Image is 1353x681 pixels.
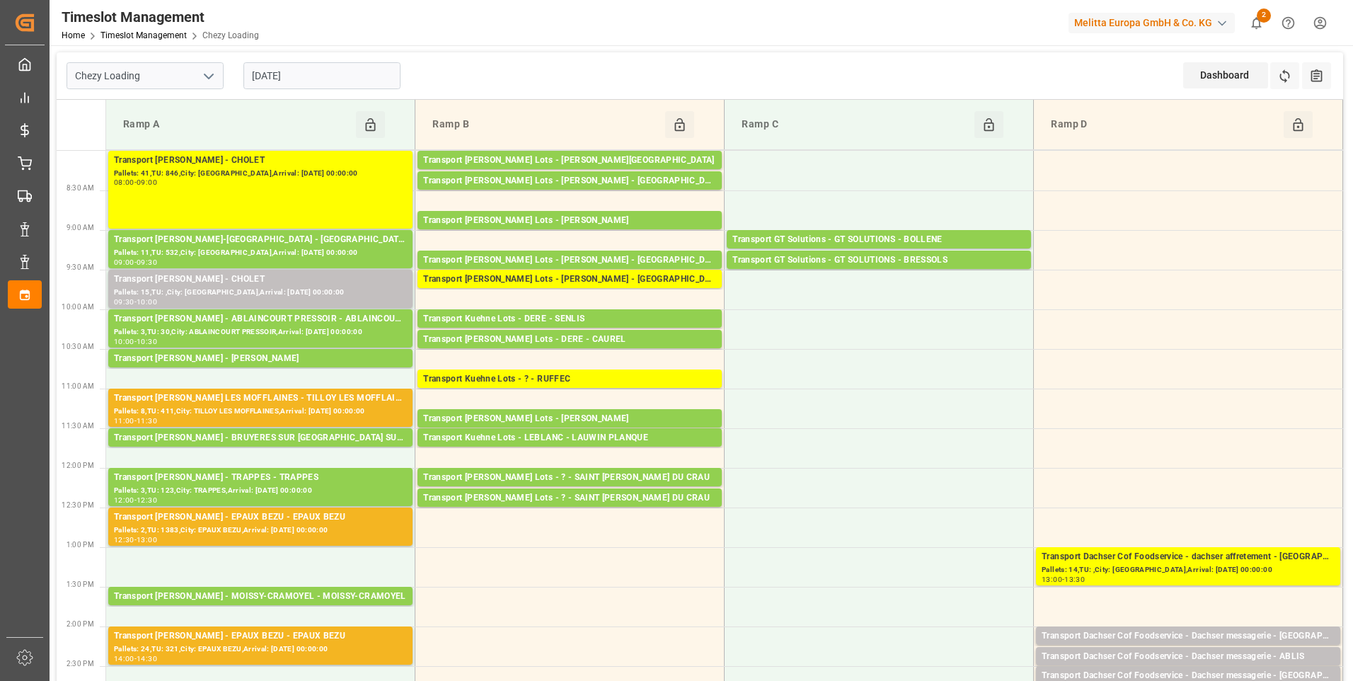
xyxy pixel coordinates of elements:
div: Pallets: 3,TU: 123,City: TRAPPES,Arrival: [DATE] 00:00:00 [114,485,407,497]
div: - [134,338,137,345]
span: 12:30 PM [62,501,94,509]
div: Transport [PERSON_NAME] Lots - [PERSON_NAME] - [GEOGRAPHIC_DATA][PERSON_NAME] [423,253,716,268]
div: Pallets: 41,TU: 846,City: [GEOGRAPHIC_DATA],Arrival: [DATE] 00:00:00 [114,168,407,180]
div: Pallets: ,TU: 120,City: [GEOGRAPHIC_DATA][PERSON_NAME],Arrival: [DATE] 00:00:00 [423,268,716,280]
div: Transport [PERSON_NAME] - [PERSON_NAME] [114,352,407,366]
div: Timeslot Management [62,6,259,28]
div: 09:30 [137,259,157,265]
div: 14:00 [114,656,134,662]
span: 10:30 AM [62,343,94,350]
div: Pallets: 4,TU: 128,City: [GEOGRAPHIC_DATA],Arrival: [DATE] 00:00:00 [423,426,716,438]
a: Home [62,30,85,40]
div: Transport Kuehne Lots - DERE - SENLIS [423,312,716,326]
div: Transport Kuehne Lots - ? - RUFFEC [423,372,716,387]
button: Melitta Europa GmbH & Co. KG [1069,9,1240,36]
div: Transport Dachser Cof Foodservice - dachser affretement - [GEOGRAPHIC_DATA] [1042,550,1335,564]
span: 1:00 PM [67,541,94,549]
div: - [134,418,137,424]
div: Ramp B [427,111,665,138]
div: Pallets: 2,TU: 1039,City: RUFFEC,Arrival: [DATE] 00:00:00 [423,387,716,399]
button: open menu [197,65,219,87]
div: 13:00 [1042,576,1062,583]
div: - [134,299,137,305]
button: Help Center [1272,7,1304,39]
div: Pallets: 1,TU: 9,City: [GEOGRAPHIC_DATA],Arrival: [DATE] 00:00:00 [114,366,407,378]
div: Pallets: 1,TU: 84,City: BRESSOLS,Arrival: [DATE] 00:00:00 [732,268,1025,280]
div: Transport [PERSON_NAME] - CHOLET [114,273,407,287]
div: 12:00 [114,497,134,503]
div: 12:30 [114,537,134,543]
a: Timeslot Management [100,30,187,40]
div: Pallets: ,TU: 574,City: [GEOGRAPHIC_DATA],Arrival: [DATE] 00:00:00 [423,287,716,299]
div: Transport [PERSON_NAME] - BRUYERES SUR [GEOGRAPHIC_DATA] SUR [GEOGRAPHIC_DATA] [114,431,407,445]
div: Pallets: 2,TU: 671,City: [GEOGRAPHIC_DATA][PERSON_NAME],Arrival: [DATE] 00:00:00 [423,505,716,517]
div: Transport [PERSON_NAME] - TRAPPES - TRAPPES [114,471,407,485]
div: Pallets: 24,TU: 321,City: EPAUX BEZU,Arrival: [DATE] 00:00:00 [114,643,407,656]
div: Pallets: 18,TU: 772,City: CARQUEFOU,Arrival: [DATE] 00:00:00 [423,228,716,240]
span: 9:00 AM [67,224,94,231]
div: 10:00 [137,299,157,305]
span: 11:00 AM [62,382,94,390]
div: Ramp C [736,111,974,138]
span: 10:00 AM [62,303,94,311]
div: Transport [PERSON_NAME] Lots - [PERSON_NAME] [423,214,716,228]
div: 10:00 [114,338,134,345]
div: - [134,656,137,662]
div: Transport Kuehne Lots - LEBLANC - LAUWIN PLANQUE [423,431,716,445]
div: Pallets: 3,TU: 30,City: ABLAINCOURT PRESSOIR,Arrival: [DATE] 00:00:00 [114,326,407,338]
span: 8:30 AM [67,184,94,192]
div: 13:00 [137,537,157,543]
div: 11:30 [137,418,157,424]
span: 9:30 AM [67,263,94,271]
button: show 2 new notifications [1240,7,1272,39]
div: Transport GT Solutions - GT SOLUTIONS - BRESSOLS [732,253,1025,268]
div: Pallets: 11,TU: 532,City: [GEOGRAPHIC_DATA],Arrival: [DATE] 00:00:00 [114,247,407,259]
div: 08:00 [114,179,134,185]
div: 09:00 [137,179,157,185]
div: Pallets: 2,TU: 1383,City: EPAUX BEZU,Arrival: [DATE] 00:00:00 [114,525,407,537]
div: Pallets: ,TU: 56,City: [GEOGRAPHIC_DATA],Arrival: [DATE] 00:00:00 [423,168,716,180]
div: - [134,497,137,503]
div: Pallets: 2,TU: ,City: BOLLENE,Arrival: [DATE] 00:00:00 [732,247,1025,259]
div: Transport [PERSON_NAME] Lots - [PERSON_NAME] [423,412,716,426]
div: Transport [PERSON_NAME] Lots - ? - SAINT [PERSON_NAME] DU CRAU [423,471,716,485]
div: 09:30 [114,299,134,305]
div: - [1062,576,1064,583]
div: Transport [PERSON_NAME] - EPAUX BEZU - EPAUX BEZU [114,510,407,525]
div: Pallets: 2,TU: ,City: MOISSY-CRAMOYEL,Arrival: [DATE] 00:00:00 [114,604,407,616]
div: Transport [PERSON_NAME] Lots - ? - SAINT [PERSON_NAME] DU CRAU [423,491,716,505]
input: DD-MM-YYYY [243,62,401,89]
div: Pallets: ,TU: 482,City: [GEOGRAPHIC_DATA],Arrival: [DATE] 00:00:00 [423,326,716,338]
span: 2:00 PM [67,620,94,628]
div: Transport [PERSON_NAME] Lots - DERE - CAUREL [423,333,716,347]
div: 13:30 [1064,576,1085,583]
input: Type to search/select [67,62,224,89]
div: Transport [PERSON_NAME] Lots - [PERSON_NAME] - [GEOGRAPHIC_DATA] SUR [GEOGRAPHIC_DATA] [423,174,716,188]
div: Transport Dachser Cof Foodservice - Dachser messagerie - [GEOGRAPHIC_DATA] [1042,629,1335,643]
div: Transport [PERSON_NAME] Lots - [PERSON_NAME][GEOGRAPHIC_DATA] [423,154,716,168]
div: 14:30 [137,656,157,662]
div: Ramp D [1045,111,1284,138]
div: Pallets: 3,TU: 716,City: [GEOGRAPHIC_DATA][PERSON_NAME],Arrival: [DATE] 00:00:00 [423,485,716,497]
div: Ramp A [117,111,356,138]
div: Transport [PERSON_NAME] - CHOLET [114,154,407,168]
div: Melitta Europa GmbH & Co. KG [1069,13,1235,33]
span: 2 [1257,8,1271,23]
span: 1:30 PM [67,580,94,588]
div: Pallets: ,TU: 101,City: LAUWIN PLANQUE,Arrival: [DATE] 00:00:00 [423,445,716,457]
div: 10:30 [137,338,157,345]
span: 11:30 AM [62,422,94,430]
div: Dashboard [1183,62,1268,88]
div: Transport [PERSON_NAME]-[GEOGRAPHIC_DATA] - [GEOGRAPHIC_DATA]-[GEOGRAPHIC_DATA] [114,233,407,247]
div: - [134,179,137,185]
div: Transport [PERSON_NAME] LES MOFFLAINES - TILLOY LES MOFFLAINES [114,391,407,406]
div: Pallets: ,TU: 113,City: [GEOGRAPHIC_DATA],Arrival: [DATE] 00:00:00 [1042,643,1335,656]
div: Pallets: ,TU: 116,City: [GEOGRAPHIC_DATA],Arrival: [DATE] 00:00:00 [114,445,407,457]
div: Transport [PERSON_NAME] Lots - [PERSON_NAME] - [GEOGRAPHIC_DATA] [423,273,716,287]
div: Pallets: 8,TU: 411,City: TILLOY LES MOFFLAINES,Arrival: [DATE] 00:00:00 [114,406,407,418]
div: - [134,259,137,265]
div: Transport [PERSON_NAME] - MOISSY-CRAMOYEL - MOISSY-CRAMOYEL [114,590,407,604]
div: Pallets: 1,TU: 5,City: [GEOGRAPHIC_DATA],Arrival: [DATE] 00:00:00 [423,188,716,200]
div: 11:00 [114,418,134,424]
div: 12:30 [137,497,157,503]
